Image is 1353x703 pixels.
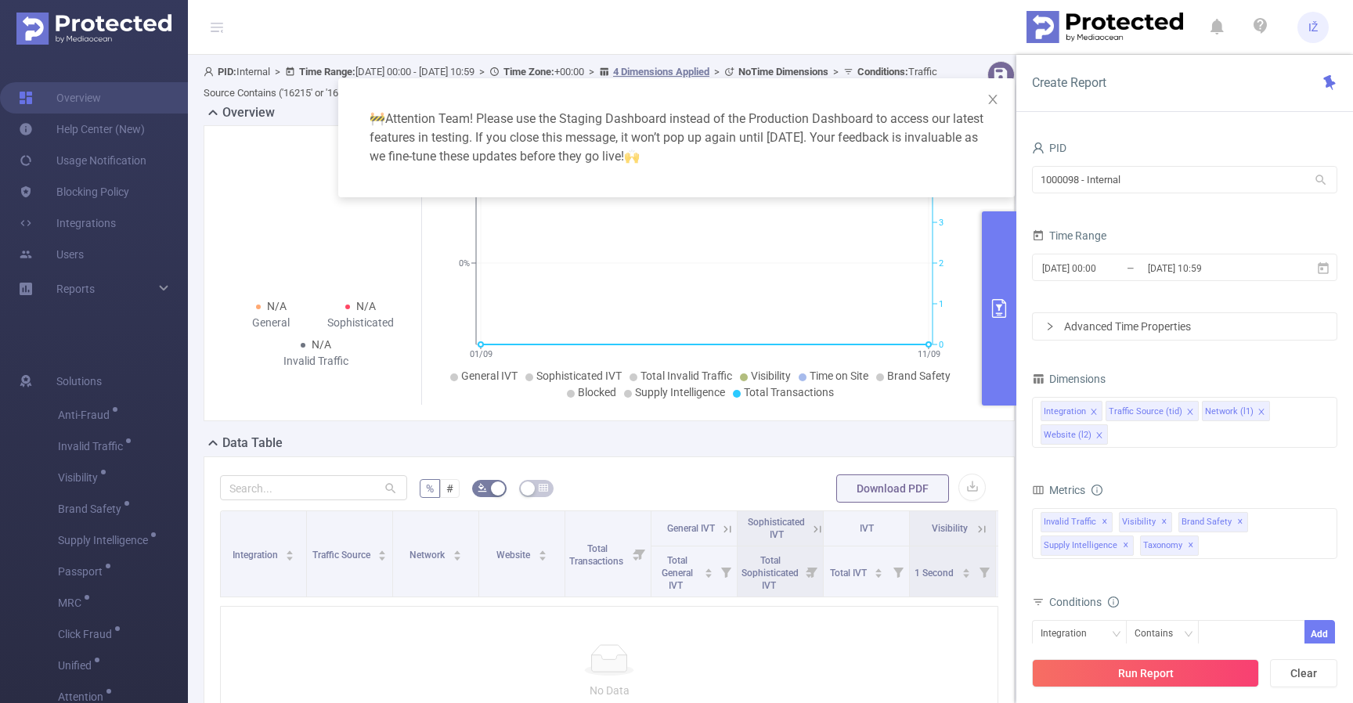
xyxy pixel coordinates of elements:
input: Start date [1041,258,1167,279]
input: End date [1146,258,1273,279]
div: Integration [1041,621,1098,647]
span: Supply Intelligence [1041,535,1134,556]
i: icon: user [1032,142,1045,154]
div: Network (l1) [1205,402,1254,422]
button: Close [971,78,1015,122]
span: Metrics [1032,484,1085,496]
li: Integration [1041,401,1102,421]
button: Run Report [1032,659,1259,687]
i: icon: down [1112,629,1121,640]
span: Taxonomy [1140,535,1199,556]
i: icon: close [987,93,999,106]
span: ✕ [1161,513,1167,532]
div: Integration [1044,402,1086,422]
i: icon: right [1045,322,1055,331]
span: ✕ [1237,513,1243,532]
span: warning [370,111,385,126]
i: icon: info-circle [1091,485,1102,496]
span: ✕ [1188,536,1194,555]
span: Time Range [1032,229,1106,242]
span: PID [1032,142,1066,154]
span: Visibility [1119,512,1172,532]
span: Conditions [1049,596,1119,608]
div: Traffic Source (tid) [1109,402,1182,422]
button: Clear [1270,659,1337,687]
li: Network (l1) [1202,401,1270,421]
li: Website (l2) [1041,424,1108,445]
li: Traffic Source (tid) [1106,401,1199,421]
span: ✕ [1123,536,1129,555]
i: icon: down [1184,629,1193,640]
i: icon: info-circle [1108,597,1119,607]
i: icon: close [1257,408,1265,417]
span: Brand Safety [1178,512,1248,532]
div: Attention Team! Please use the Staging Dashboard instead of the Production Dashboard to access ou... [357,97,996,178]
span: Dimensions [1032,373,1106,385]
button: Add [1304,620,1335,647]
i: icon: close [1095,431,1103,441]
span: ✕ [1102,513,1108,532]
div: Website (l2) [1044,425,1091,445]
div: icon: rightAdvanced Time Properties [1033,313,1337,340]
i: icon: close [1090,408,1098,417]
i: icon: close [1186,408,1194,417]
div: Contains [1135,621,1184,647]
span: Invalid Traffic [1041,512,1113,532]
span: highfive [624,149,640,164]
span: Create Report [1032,75,1106,90]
